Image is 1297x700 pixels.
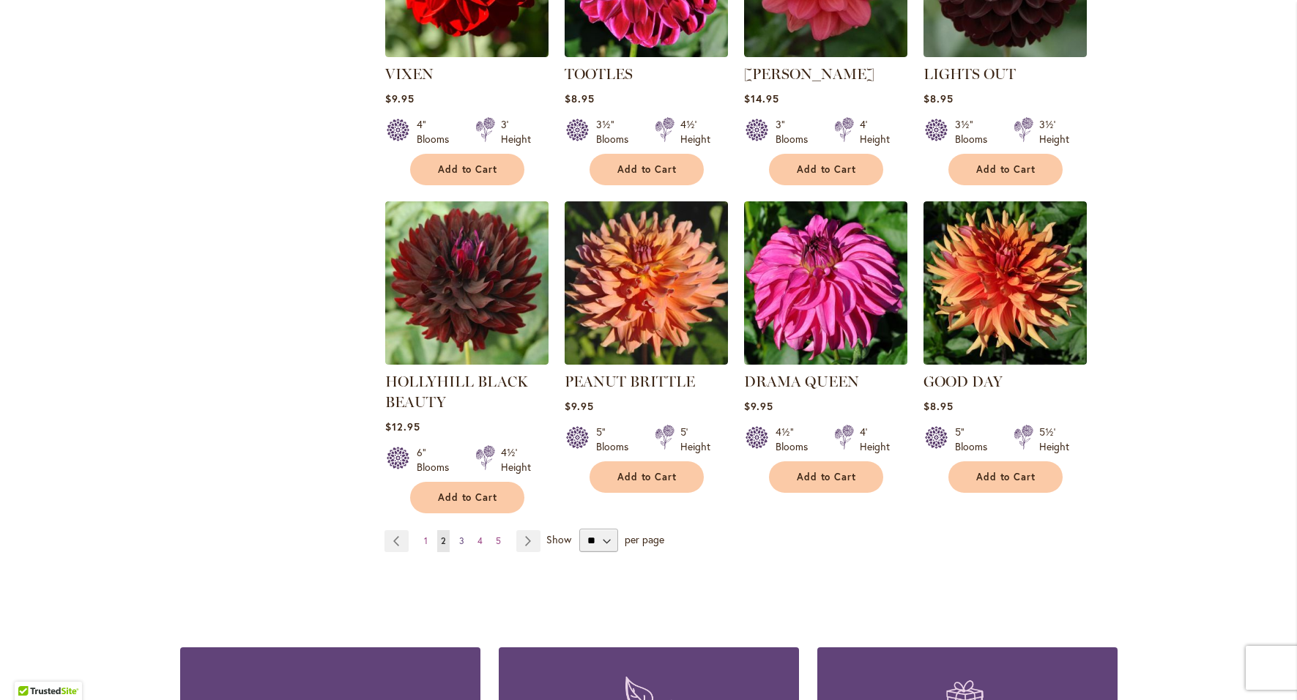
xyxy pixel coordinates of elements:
div: 3' Height [501,117,531,146]
iframe: Launch Accessibility Center [11,648,52,689]
span: $9.95 [744,399,773,413]
a: [PERSON_NAME] [744,65,874,83]
div: 6" Blooms [417,445,458,474]
div: 3" Blooms [776,117,817,146]
div: 4" Blooms [417,117,458,146]
span: Add to Cart [617,471,677,483]
a: 4 [474,530,486,552]
img: GOOD DAY [923,201,1087,365]
a: DRAMA QUEEN [744,354,907,368]
a: 1 [420,530,431,552]
a: GOOD DAY [923,373,1003,390]
div: 4' Height [860,117,890,146]
div: 3½' Height [1039,117,1069,146]
a: VIXEN [385,46,549,60]
button: Add to Cart [590,461,704,493]
div: 4½" Blooms [776,425,817,454]
span: $8.95 [923,92,954,105]
a: PEANUT BRITTLE [565,373,695,390]
button: Add to Cart [410,154,524,185]
span: 4 [477,535,483,546]
div: 5' Height [680,425,710,454]
img: HOLLYHILL BLACK BEAUTY [385,201,549,365]
a: VIXEN [385,65,434,83]
a: HOLLYHILL BLACK BEAUTY [385,373,528,411]
span: Show [546,532,571,546]
span: 1 [424,535,428,546]
span: $8.95 [923,399,954,413]
button: Add to Cart [410,482,524,513]
span: Add to Cart [797,471,857,483]
div: 5½' Height [1039,425,1069,454]
a: 3 [456,530,468,552]
div: 4½' Height [680,117,710,146]
img: PEANUT BRITTLE [565,201,728,365]
span: Add to Cart [976,163,1036,176]
a: 5 [492,530,505,552]
span: 5 [496,535,501,546]
a: LORA ASHLEY [744,46,907,60]
a: PEANUT BRITTLE [565,354,728,368]
div: 3½" Blooms [955,117,996,146]
span: $9.95 [565,399,594,413]
span: Add to Cart [797,163,857,176]
button: Add to Cart [948,461,1063,493]
div: 5" Blooms [596,425,637,454]
a: GOOD DAY [923,354,1087,368]
span: per page [625,532,664,546]
span: $12.95 [385,420,420,433]
div: 4' Height [860,425,890,454]
span: Add to Cart [976,471,1036,483]
span: $14.95 [744,92,779,105]
a: DRAMA QUEEN [744,373,859,390]
a: Tootles [565,46,728,60]
div: 5" Blooms [955,425,996,454]
button: Add to Cart [769,154,883,185]
button: Add to Cart [769,461,883,493]
span: $9.95 [385,92,415,105]
img: DRAMA QUEEN [744,201,907,365]
a: HOLLYHILL BLACK BEAUTY [385,354,549,368]
span: Add to Cart [438,163,498,176]
div: 3½" Blooms [596,117,637,146]
button: Add to Cart [590,154,704,185]
span: Add to Cart [617,163,677,176]
a: LIGHTS OUT [923,46,1087,60]
span: 2 [441,535,446,546]
span: 3 [459,535,464,546]
span: Add to Cart [438,491,498,504]
button: Add to Cart [948,154,1063,185]
a: LIGHTS OUT [923,65,1016,83]
span: $8.95 [565,92,595,105]
a: TOOTLES [565,65,633,83]
div: 4½' Height [501,445,531,474]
